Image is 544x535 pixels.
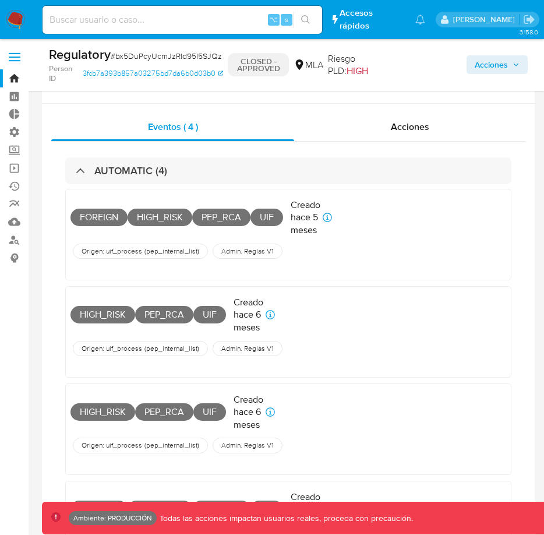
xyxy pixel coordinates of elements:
[80,247,143,256] span: Origen: uif_process
[415,15,425,24] a: Notificaciones
[291,491,320,529] p: Creado hace 6 meses
[143,344,200,353] span: ( pep_internal_list )
[234,393,263,431] p: Creado hace 6 meses
[80,344,143,353] span: Origen: uif_process
[49,45,111,64] b: Regulatory
[143,247,200,256] span: ( pep_internal_list )
[49,64,80,84] b: Person ID
[228,53,289,76] p: CLOSED - APPROVED
[192,501,250,518] span: PEP_RCA
[135,306,193,323] span: PEP_RCA
[193,306,226,323] span: UIF
[467,55,528,74] button: Acciones
[111,50,222,62] span: # bx5DuPcyUcmJzRld95I5SJQz
[43,12,322,27] input: Buscar usuario o caso...
[234,296,263,334] p: Creado hace 6 meses
[250,209,283,226] span: UIF
[80,441,143,450] span: Origen: uif_process
[250,501,283,518] span: UIF
[70,501,128,518] span: FOREIGN
[94,164,167,177] h3: AUTOMATIC (4)
[294,59,323,72] div: MLA
[135,403,193,421] span: PEP_RCA
[523,13,535,26] a: Salir
[73,516,152,520] p: Ambiente: PRODUCCIÓN
[128,501,192,518] span: HIGH_RISK
[220,247,275,256] span: Admin. Reglas V1
[220,441,275,450] span: Admin. Reglas V1
[143,441,200,450] span: ( pep_internal_list )
[157,513,413,524] p: Todas las acciones impactan usuarios reales, proceda con precaución.
[340,7,404,31] span: Accesos rápidos
[192,209,250,226] span: PEP_RCA
[193,403,226,421] span: UIF
[453,14,519,25] p: joaquin.galliano@mercadolibre.com
[51,82,525,94] h1: Información del caso
[347,64,368,78] span: HIGH
[391,120,429,133] span: Acciones
[269,14,278,25] span: ⌥
[70,209,128,226] span: FOREIGN
[65,157,511,184] div: AUTOMATIC (4)
[128,209,192,226] span: HIGH_RISK
[220,344,275,353] span: Admin. Reglas V1
[328,52,375,78] span: Riesgo PLD:
[291,199,320,237] p: Creado hace 5 meses
[148,120,198,133] span: Eventos ( 4 )
[475,55,508,74] span: Acciones
[285,14,288,25] span: s
[294,12,317,28] button: search-icon
[83,64,223,84] a: 3fcb7a393b857a03275bd7da6b0d03b0
[70,403,135,421] span: HIGH_RISK
[70,306,135,323] span: HIGH_RISK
